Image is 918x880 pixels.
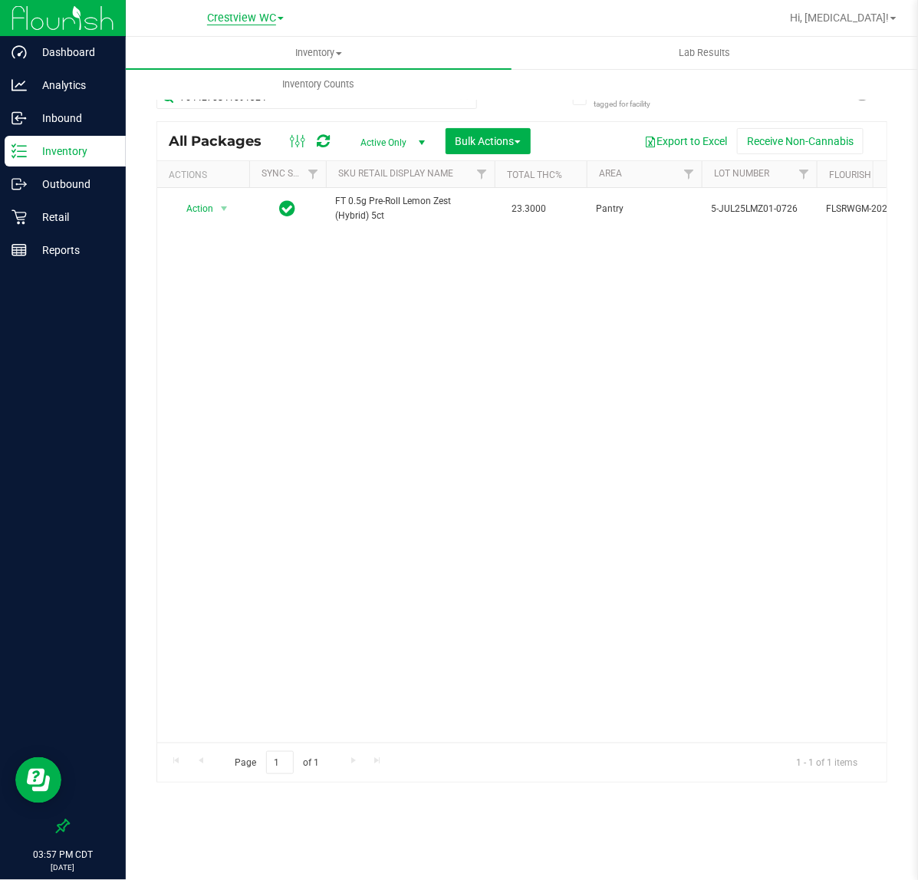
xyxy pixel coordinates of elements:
[12,77,27,93] inline-svg: Analytics
[27,76,119,94] p: Analytics
[658,46,751,60] span: Lab Results
[507,170,562,180] a: Total THC%
[27,43,119,61] p: Dashboard
[711,202,808,216] span: 5-JUL25LMZ01-0726
[456,135,521,147] span: Bulk Actions
[12,110,27,126] inline-svg: Inbound
[15,757,61,803] iframe: Resource center
[12,209,27,225] inline-svg: Retail
[599,168,622,179] a: Area
[714,168,769,179] a: Lot Number
[169,170,243,180] div: Actions
[335,194,485,223] span: FT 0.5g Pre-Roll Lemon Zest (Hybrid) 5ct
[12,44,27,60] inline-svg: Dashboard
[173,198,214,219] span: Action
[338,168,453,179] a: SKU Retail Display Name
[446,128,531,154] button: Bulk Actions
[784,751,870,774] span: 1 - 1 of 1 items
[262,77,376,91] span: Inventory Counts
[676,161,702,187] a: Filter
[504,198,554,220] span: 23.3000
[596,202,693,216] span: Pantry
[266,751,294,775] input: 1
[737,128,864,154] button: Receive Non-Cannabis
[7,848,119,862] p: 03:57 PM CDT
[126,68,512,101] a: Inventory Counts
[791,161,817,187] a: Filter
[207,12,276,25] span: Crestview WC
[790,12,889,24] span: Hi, [MEDICAL_DATA]!
[469,161,495,187] a: Filter
[126,46,512,60] span: Inventory
[12,242,27,258] inline-svg: Reports
[262,168,321,179] a: Sync Status
[27,208,119,226] p: Retail
[222,751,332,775] span: Page of 1
[301,161,326,187] a: Filter
[512,37,897,69] a: Lab Results
[12,143,27,159] inline-svg: Inventory
[280,198,296,219] span: In Sync
[55,819,71,834] label: Pin the sidebar to full width on large screens
[215,198,234,219] span: select
[634,128,737,154] button: Export to Excel
[126,37,512,69] a: Inventory
[169,133,277,150] span: All Packages
[27,175,119,193] p: Outbound
[7,862,119,873] p: [DATE]
[27,109,119,127] p: Inbound
[12,176,27,192] inline-svg: Outbound
[27,142,119,160] p: Inventory
[27,241,119,259] p: Reports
